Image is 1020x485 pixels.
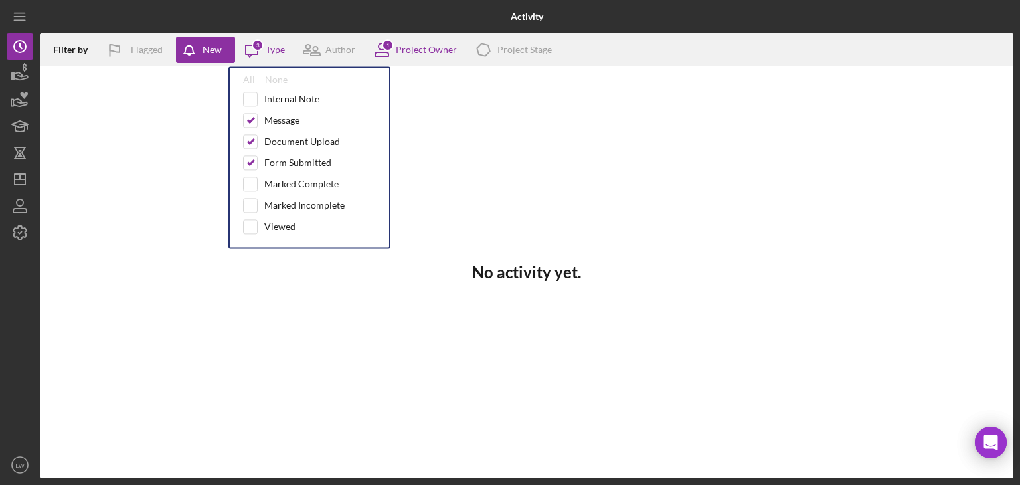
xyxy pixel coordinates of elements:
div: New [203,37,222,63]
div: Project Owner [396,45,457,55]
div: Message [264,115,299,126]
div: Type [266,45,285,55]
h3: No activity yet. [472,263,581,282]
div: Author [325,45,355,55]
div: Project Stage [497,45,552,55]
button: LW [7,452,33,478]
div: Viewed [264,221,296,232]
div: Marked Complete [264,179,339,189]
div: None [265,74,288,85]
div: Filter by [53,45,98,55]
div: Marked Incomplete [264,200,345,211]
button: New [176,37,235,63]
div: Document Upload [264,136,340,147]
div: All [243,74,255,85]
b: Activity [511,11,543,22]
div: Internal Note [264,94,319,104]
div: 3 [252,39,264,51]
button: Flagged [98,37,176,63]
div: 1 [382,39,394,51]
text: LW [15,462,25,469]
div: Flagged [131,37,163,63]
div: Form Submitted [264,157,331,168]
div: Open Intercom Messenger [975,427,1007,458]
